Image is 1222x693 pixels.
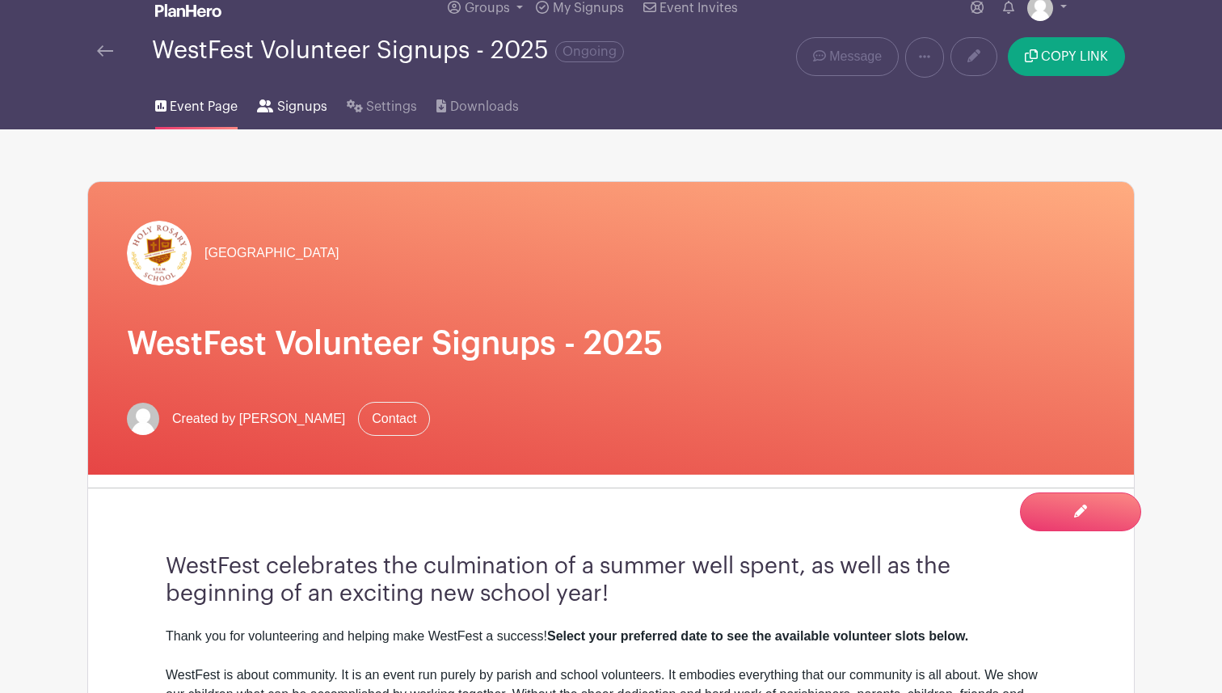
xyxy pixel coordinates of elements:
span: Signups [277,97,327,116]
a: Contact [358,402,430,436]
span: [GEOGRAPHIC_DATA] [204,243,339,263]
img: hr-logo-circle.png [127,221,192,285]
div: Thank you for volunteering and helping make WestFest a success! [166,627,1056,646]
a: Signups [257,78,327,129]
h1: WestFest Volunteer Signups - 2025 [127,324,1095,363]
strong: Select your preferred date to see the available volunteer slots below. [547,629,968,643]
a: Event Page [155,78,238,129]
a: Settings [347,78,417,129]
span: Settings [366,97,417,116]
img: logo_white-6c42ec7e38ccf1d336a20a19083b03d10ae64f83f12c07503d8b9e83406b4c7d.svg [155,4,221,17]
span: Message [829,47,882,66]
h3: WestFest celebrates the culmination of a summer well spent, as well as the beginning of an exciti... [166,553,1056,607]
div: WestFest Volunteer Signups - 2025 [152,37,624,64]
span: Groups [465,2,510,15]
a: Downloads [436,78,518,129]
span: My Signups [553,2,624,15]
span: Downloads [450,97,519,116]
a: Message [796,37,899,76]
span: Event Page [170,97,238,116]
img: back-arrow-29a5d9b10d5bd6ae65dc969a981735edf675c4d7a1fe02e03b50dbd4ba3cdb55.svg [97,45,113,57]
span: Ongoing [555,41,624,62]
span: Created by [PERSON_NAME] [172,409,345,429]
span: COPY LINK [1041,50,1108,63]
button: COPY LINK [1008,37,1125,76]
span: Event Invites [659,2,738,15]
img: default-ce2991bfa6775e67f084385cd625a349d9dcbb7a52a09fb2fda1e96e2d18dcdb.png [127,403,159,435]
